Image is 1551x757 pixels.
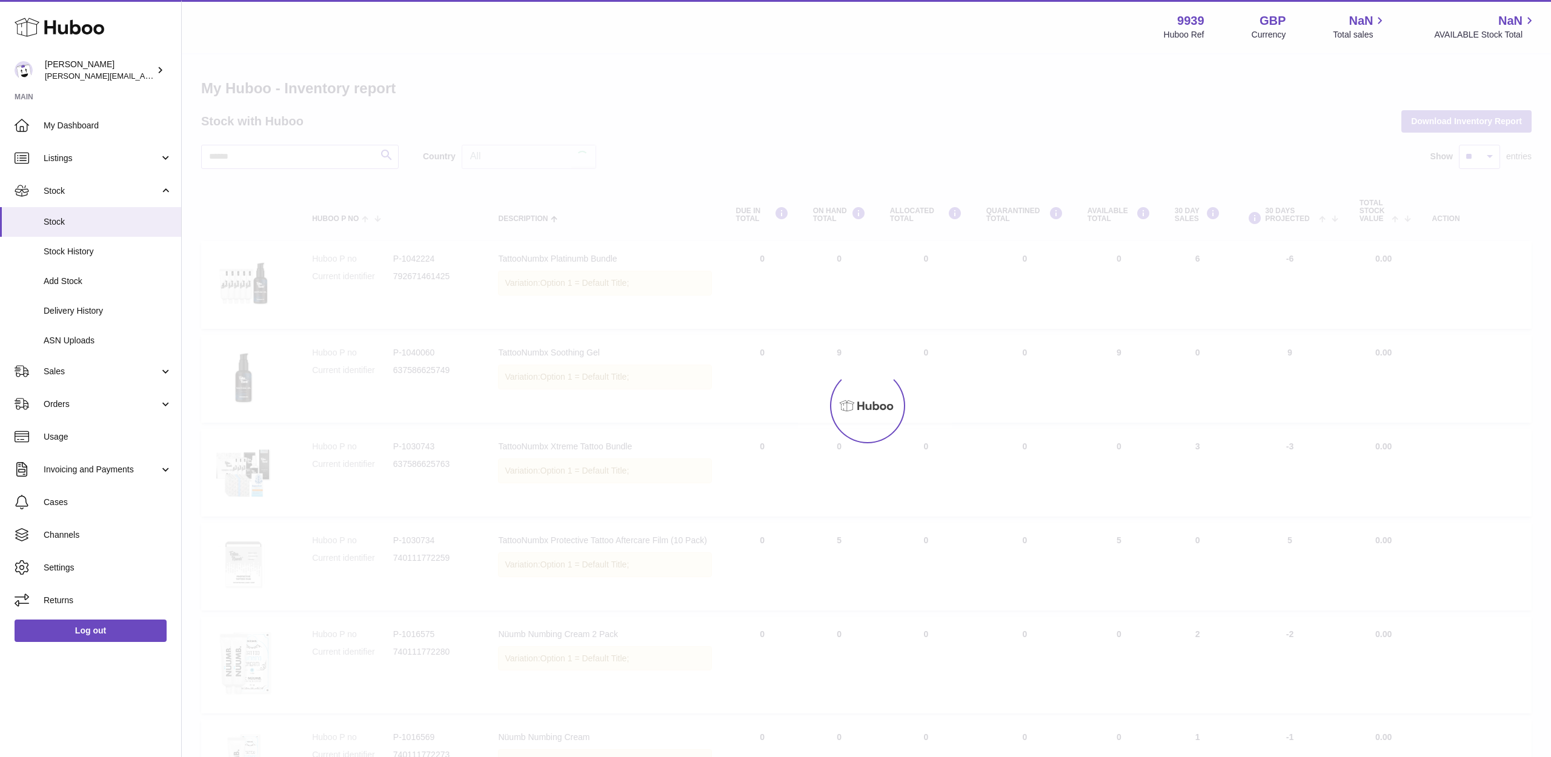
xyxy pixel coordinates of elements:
[1260,13,1286,29] strong: GBP
[1252,29,1286,41] div: Currency
[44,562,172,574] span: Settings
[1498,13,1523,29] span: NaN
[44,185,159,197] span: Stock
[44,366,159,377] span: Sales
[44,398,159,410] span: Orders
[1349,13,1373,29] span: NaN
[15,61,33,79] img: tommyhardy@hotmail.com
[44,305,172,317] span: Delivery History
[45,71,243,81] span: [PERSON_NAME][EMAIL_ADDRESS][DOMAIN_NAME]
[15,620,167,641] a: Log out
[44,529,172,541] span: Channels
[44,276,172,287] span: Add Stock
[1164,29,1204,41] div: Huboo Ref
[44,153,159,164] span: Listings
[44,497,172,508] span: Cases
[1434,29,1536,41] span: AVAILABLE Stock Total
[44,431,172,443] span: Usage
[44,216,172,228] span: Stock
[45,59,154,82] div: [PERSON_NAME]
[44,595,172,606] span: Returns
[1177,13,1204,29] strong: 9939
[1333,13,1387,41] a: NaN Total sales
[44,120,172,131] span: My Dashboard
[44,464,159,475] span: Invoicing and Payments
[1333,29,1387,41] span: Total sales
[44,335,172,346] span: ASN Uploads
[44,246,172,257] span: Stock History
[1434,13,1536,41] a: NaN AVAILABLE Stock Total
